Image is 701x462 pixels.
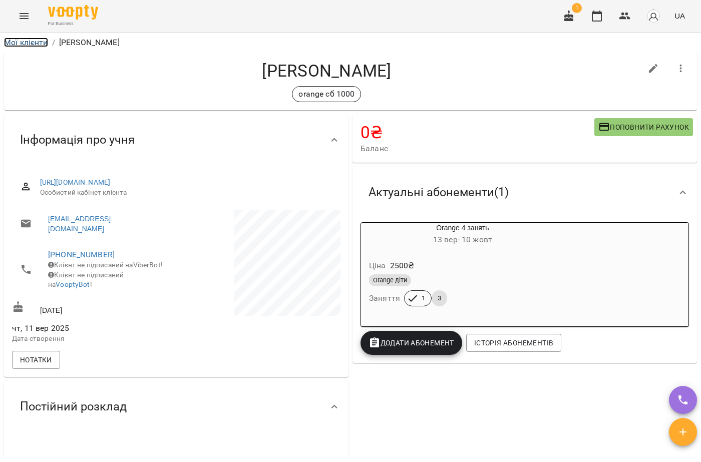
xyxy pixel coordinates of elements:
img: Voopty Logo [48,5,98,20]
a: [EMAIL_ADDRESS][DOMAIN_NAME] [48,214,166,234]
span: Поповнити рахунок [598,121,689,133]
button: Orange 4 занять13 вер- 10 жовтЦіна2500₴Orange дітиЗаняття13 [361,223,564,318]
h6: Ціна [369,259,386,273]
h4: 0 ₴ [361,122,594,143]
span: Додати Абонемент [369,337,454,349]
span: 13 вер - 10 жовт [433,235,492,244]
span: Клієнт не підписаний на ViberBot! [48,261,163,269]
span: чт, 11 вер 2025 [12,322,174,334]
span: For Business [48,21,98,27]
div: orange сб 1000 [292,86,361,102]
p: 2500 ₴ [390,260,415,272]
span: UA [674,11,685,21]
div: Актуальні абонементи(1) [353,167,697,218]
span: Orange діти [369,276,411,285]
span: Історія абонементів [474,337,553,349]
span: Актуальні абонементи ( 1 ) [369,185,509,200]
button: Поповнити рахунок [594,118,693,136]
span: 1 [416,294,431,303]
a: VooptyBot [56,280,90,288]
div: Постійний розклад [4,381,348,432]
span: Інформація про учня [20,132,135,148]
div: Orange 4 занять [361,223,564,247]
nav: breadcrumb [4,37,697,49]
div: [DATE] [10,299,176,317]
div: Інформація про учня [4,114,348,166]
p: orange сб 1000 [298,88,355,100]
span: 1 [572,3,582,13]
span: 3 [432,294,447,303]
button: Нотатки [12,351,60,369]
a: [PHONE_NUMBER] [48,250,115,259]
h4: [PERSON_NAME] [12,61,641,81]
button: Додати Абонемент [361,331,462,355]
span: Нотатки [20,354,52,366]
a: Мої клієнти [4,38,48,47]
span: Клієнт не підписаний на ! [48,271,124,289]
span: Особистий кабінет клієнта [40,188,332,198]
p: [PERSON_NAME] [59,37,120,49]
button: Menu [12,4,36,28]
span: Баланс [361,143,594,155]
img: avatar_s.png [646,9,660,23]
h6: Заняття [369,291,400,305]
li: / [52,37,55,49]
button: UA [670,7,689,25]
a: [URL][DOMAIN_NAME] [40,178,111,186]
button: Історія абонементів [466,334,561,352]
p: Дата створення [12,334,174,344]
span: Постійний розклад [20,399,127,414]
